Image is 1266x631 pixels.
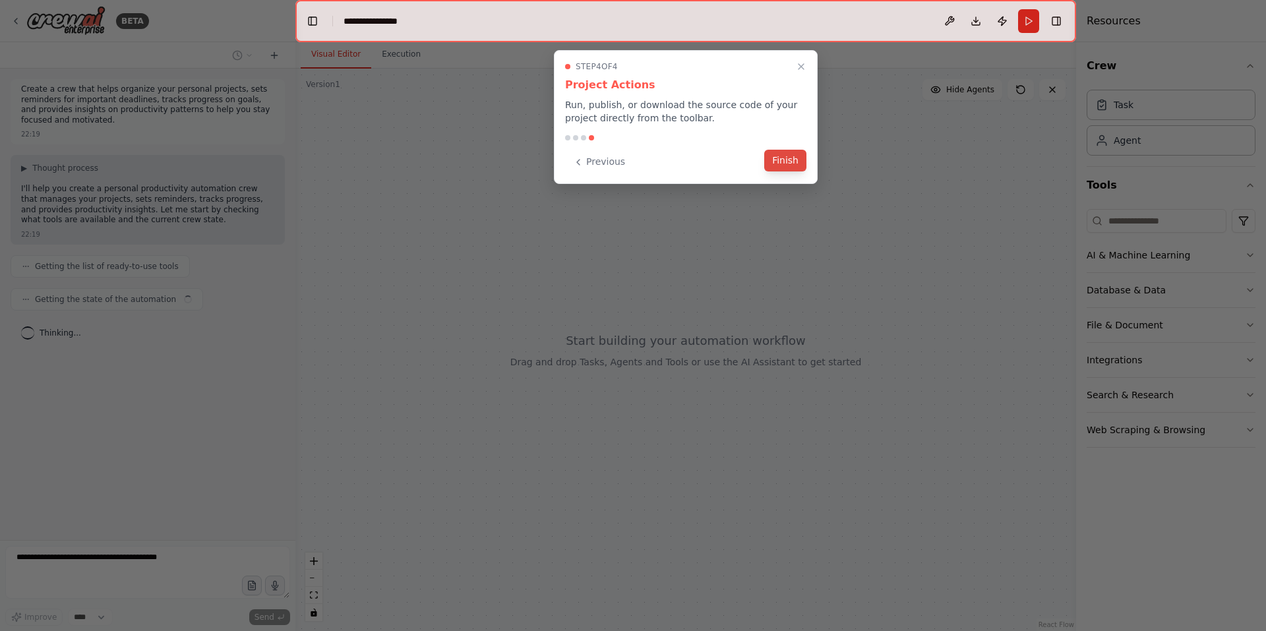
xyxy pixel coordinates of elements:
[565,77,806,93] h3: Project Actions
[565,98,806,125] p: Run, publish, or download the source code of your project directly from the toolbar.
[576,61,618,72] span: Step 4 of 4
[793,59,809,75] button: Close walkthrough
[764,150,806,171] button: Finish
[565,151,633,173] button: Previous
[303,12,322,30] button: Hide left sidebar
